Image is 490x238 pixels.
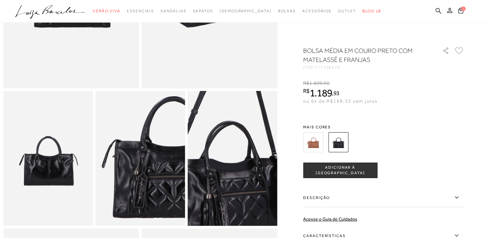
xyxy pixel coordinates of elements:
span: Verão Viva [93,9,120,13]
label: Descrição [303,188,464,207]
img: BOLSA MÉDIA EM COURO CARAMELO COM MATELASSÊ E FRANJAS [303,132,323,152]
span: Mais cores [303,125,464,129]
a: noSubCategoriesText [220,5,272,17]
a: BLOG LB [362,5,381,17]
span: Acessórios [302,9,331,13]
a: noSubCategoriesText [302,5,331,17]
a: noSubCategoriesText [193,5,213,17]
div: CÓD: [303,65,432,69]
a: noSubCategoriesText [278,5,296,17]
a: noSubCategoriesText [160,5,186,17]
span: ADICIONAR À [GEOGRAPHIC_DATA] [303,165,377,176]
i: , [322,80,330,86]
i: , [332,90,339,96]
img: BOLSA MÉDIA EM COURO PRETO COM MATELASSÊ E FRANJAS [328,132,348,152]
span: 1.189 [310,87,332,99]
span: 777708629 [315,65,341,70]
span: Sandálias [160,9,186,13]
a: noSubCategoriesText [338,5,356,17]
span: 90 [323,80,329,86]
span: 93 [333,90,339,96]
span: 1 [461,6,466,11]
i: R$ [303,80,309,86]
img: image [95,91,185,225]
h1: BOLSA MÉDIA EM COURO PRETO COM MATELASSÊ E FRANJAS [303,46,424,64]
a: noSubCategoriesText [93,5,120,17]
button: ADICIONAR À [GEOGRAPHIC_DATA] [303,163,377,178]
span: Essenciais [127,9,154,13]
a: Acesse o Guia de Cuidados [303,216,357,222]
button: 1 [456,7,465,16]
span: [DEMOGRAPHIC_DATA] [220,9,272,13]
a: noSubCategoriesText [127,5,154,17]
span: Outlet [338,9,356,13]
span: BLOG LB [362,9,381,13]
span: Sapatos [193,9,213,13]
img: image [3,91,93,225]
span: Bolsas [278,9,296,13]
span: ou 6x de R$198,32 sem juros [303,98,378,104]
span: 1.699 [309,80,322,86]
i: R$ [303,88,310,94]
